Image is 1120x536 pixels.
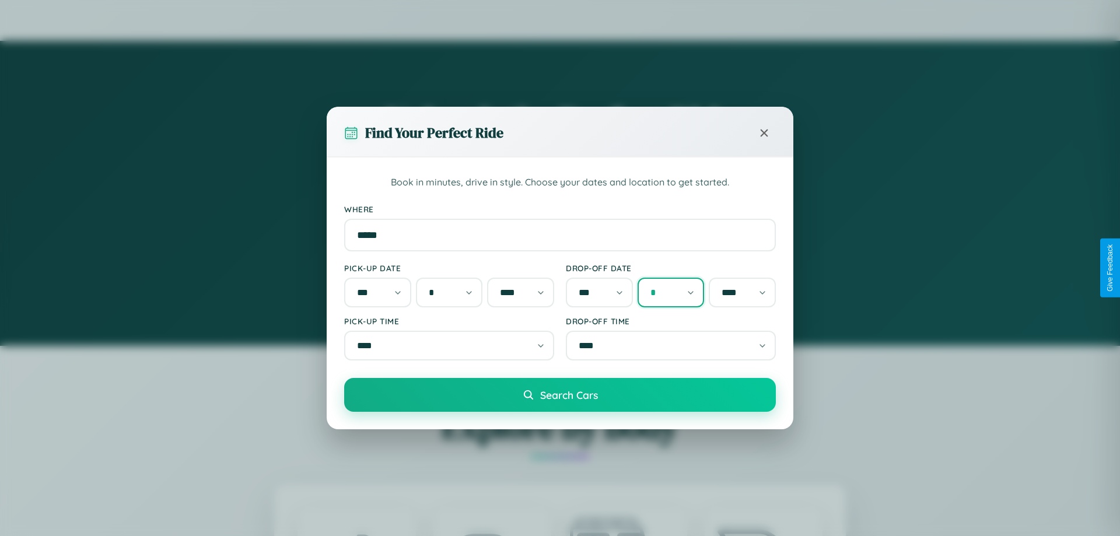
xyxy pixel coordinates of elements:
span: Search Cars [540,388,598,401]
label: Where [344,204,776,214]
label: Pick-up Time [344,316,554,326]
h3: Find Your Perfect Ride [365,123,503,142]
label: Pick-up Date [344,263,554,273]
label: Drop-off Time [566,316,776,326]
p: Book in minutes, drive in style. Choose your dates and location to get started. [344,175,776,190]
label: Drop-off Date [566,263,776,273]
button: Search Cars [344,378,776,412]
